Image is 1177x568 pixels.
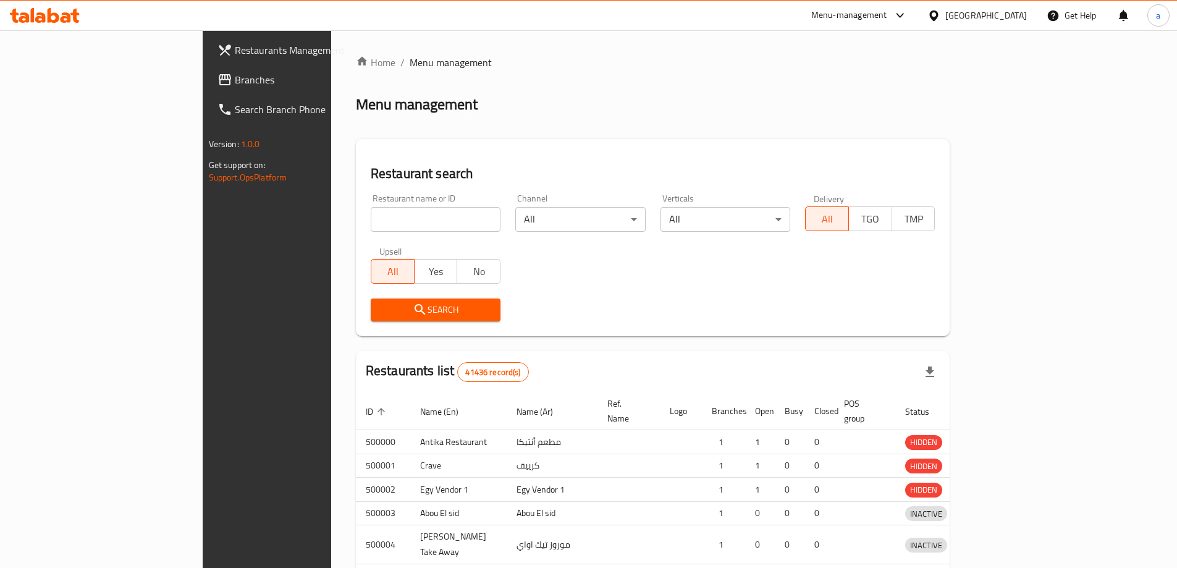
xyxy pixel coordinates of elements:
[660,207,790,232] div: All
[905,538,947,553] div: INACTIVE
[410,501,507,525] td: Abou El sid
[420,404,475,419] span: Name (En)
[660,392,702,430] th: Logo
[702,454,745,478] td: 1
[410,430,507,454] td: Antika Restaurant
[811,210,844,228] span: All
[848,206,892,231] button: TGO
[775,430,804,454] td: 0
[905,506,947,521] div: INACTIVE
[915,357,945,387] div: Export file
[507,501,597,525] td: Abou El sid
[235,72,389,87] span: Branches
[745,392,775,430] th: Open
[410,454,507,478] td: Crave
[897,210,930,228] span: TMP
[400,55,405,70] li: /
[702,430,745,454] td: 1
[775,454,804,478] td: 0
[905,459,942,473] span: HIDDEN
[208,95,399,124] a: Search Branch Phone
[702,501,745,525] td: 1
[905,435,942,449] span: HIDDEN
[371,164,935,183] h2: Restaurant search
[905,459,942,473] div: HIDDEN
[905,435,942,450] div: HIDDEN
[945,9,1027,22] div: [GEOGRAPHIC_DATA]
[905,507,947,521] span: INACTIVE
[804,525,834,564] td: 0
[702,478,745,502] td: 1
[804,454,834,478] td: 0
[366,404,389,419] span: ID
[775,525,804,564] td: 0
[209,169,287,185] a: Support.OpsPlatform
[745,454,775,478] td: 1
[457,362,528,382] div: Total records count
[410,478,507,502] td: Egy Vendor 1
[607,396,645,426] span: Ref. Name
[804,478,834,502] td: 0
[209,157,266,173] span: Get support on:
[517,404,569,419] span: Name (Ar)
[458,367,528,378] span: 41436 record(s)
[892,206,935,231] button: TMP
[381,302,491,318] span: Search
[745,501,775,525] td: 0
[235,102,389,117] span: Search Branch Phone
[457,259,500,284] button: No
[366,362,529,382] h2: Restaurants list
[804,430,834,454] td: 0
[241,136,260,152] span: 1.0.0
[235,43,389,57] span: Restaurants Management
[804,501,834,525] td: 0
[805,206,849,231] button: All
[208,35,399,65] a: Restaurants Management
[371,207,500,232] input: Search for restaurant name or ID..
[507,478,597,502] td: Egy Vendor 1
[356,95,478,114] h2: Menu management
[414,259,458,284] button: Yes
[1156,9,1160,22] span: a
[410,55,492,70] span: Menu management
[376,263,410,281] span: All
[371,299,500,321] button: Search
[462,263,496,281] span: No
[410,525,507,564] td: [PERSON_NAME] Take Away
[775,478,804,502] td: 0
[854,210,887,228] span: TGO
[702,392,745,430] th: Branches
[814,194,845,203] label: Delivery
[844,396,880,426] span: POS group
[420,263,453,281] span: Yes
[804,392,834,430] th: Closed
[811,8,887,23] div: Menu-management
[371,259,415,284] button: All
[507,430,597,454] td: مطعم أنتيكا
[745,525,775,564] td: 0
[356,55,950,70] nav: breadcrumb
[507,454,597,478] td: كرييف
[507,525,597,564] td: موروز تيك اواي
[379,247,402,255] label: Upsell
[515,207,645,232] div: All
[209,136,239,152] span: Version:
[905,538,947,553] span: INACTIVE
[775,392,804,430] th: Busy
[905,404,945,419] span: Status
[745,478,775,502] td: 1
[775,501,804,525] td: 0
[745,430,775,454] td: 1
[905,483,942,497] span: HIDDEN
[208,65,399,95] a: Branches
[702,525,745,564] td: 1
